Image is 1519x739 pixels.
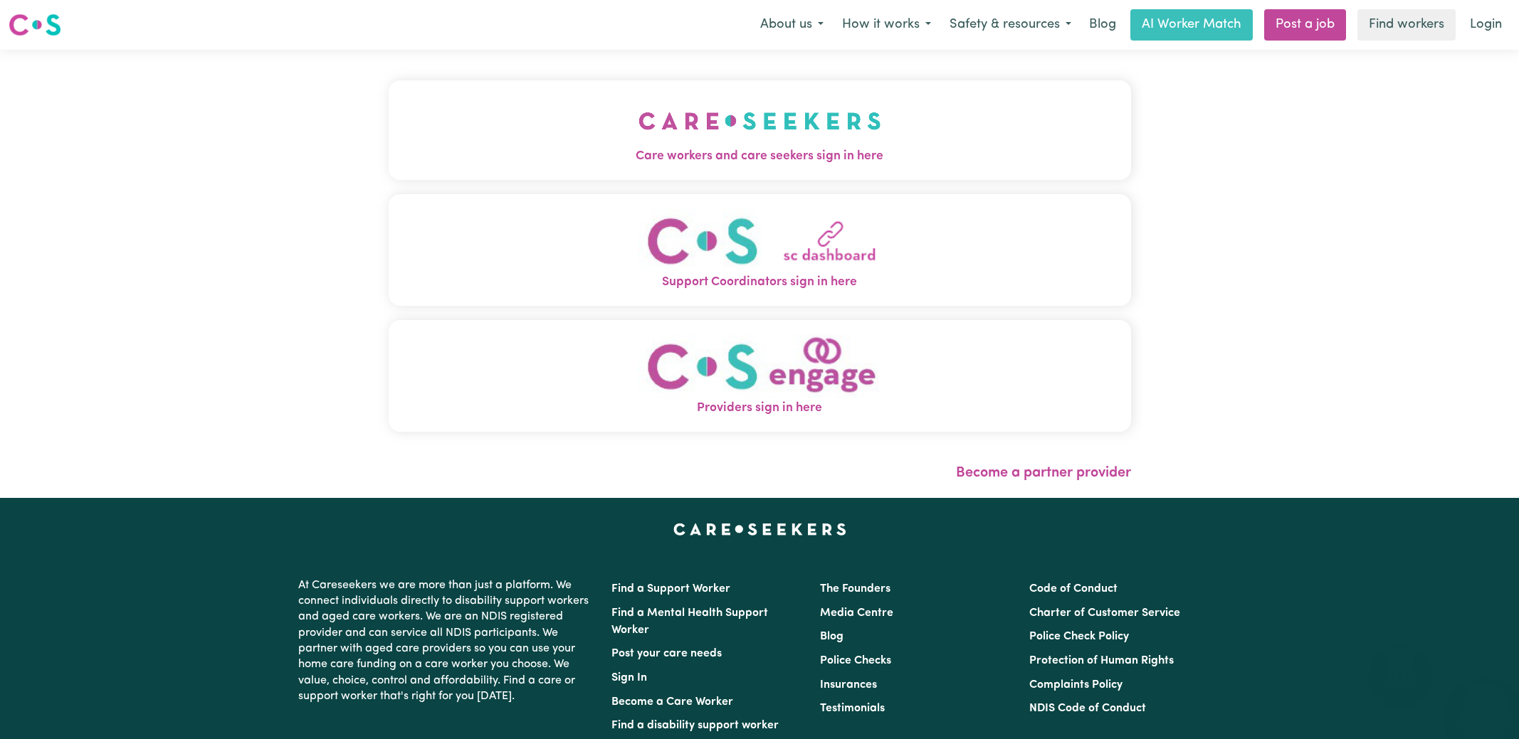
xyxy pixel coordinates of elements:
a: Login [1461,9,1510,41]
span: Support Coordinators sign in here [389,273,1131,292]
button: Safety & resources [940,10,1081,40]
a: Find workers [1357,9,1456,41]
button: About us [751,10,833,40]
a: Careseekers home page [673,523,846,535]
a: Insurances [820,679,877,691]
span: Care workers and care seekers sign in here [389,147,1131,166]
a: Find a Mental Health Support Worker [611,607,768,636]
a: Blog [1081,9,1125,41]
p: At Careseekers we are more than just a platform. We connect individuals directly to disability su... [298,572,594,711]
a: Blog [820,631,843,642]
a: Find a Support Worker [611,583,730,595]
button: Support Coordinators sign in here [389,194,1131,306]
a: Protection of Human Rights [1029,655,1174,666]
a: NDIS Code of Conduct [1029,703,1146,714]
a: Complaints Policy [1029,679,1123,691]
button: Providers sign in here [389,320,1131,432]
iframe: Button to launch messaging window [1462,682,1508,728]
img: Careseekers logo [9,12,61,38]
a: Police Check Policy [1029,631,1129,642]
a: Code of Conduct [1029,583,1118,595]
a: AI Worker Match [1130,9,1253,41]
a: Charter of Customer Service [1029,607,1180,619]
a: Become a partner provider [956,466,1131,480]
a: Post your care needs [611,648,722,659]
a: The Founders [820,583,890,595]
button: Care workers and care seekers sign in here [389,80,1131,180]
a: Become a Care Worker [611,696,733,708]
a: Find a disability support worker [611,720,779,731]
span: Providers sign in here [389,398,1131,417]
iframe: Close message [1386,648,1414,676]
a: Media Centre [820,607,893,619]
a: Post a job [1264,9,1346,41]
a: Careseekers logo [9,9,61,41]
a: Sign In [611,672,647,684]
a: Testimonials [820,703,885,714]
button: How it works [833,10,940,40]
a: Police Checks [820,655,891,666]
